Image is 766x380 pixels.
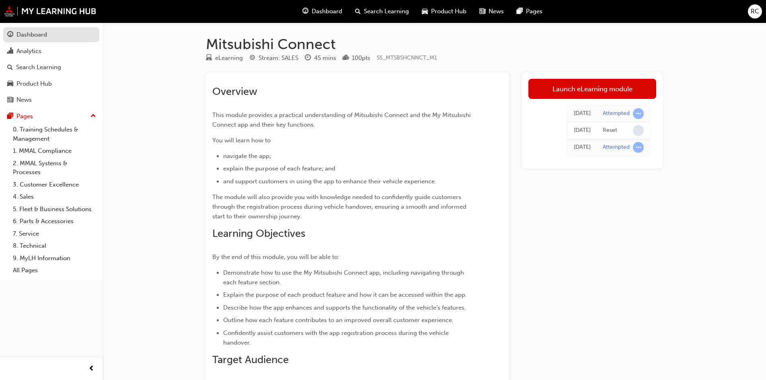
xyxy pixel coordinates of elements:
[305,55,311,62] span: clock-icon
[88,364,94,374] span: prev-icon
[574,109,591,118] div: Thu Aug 28 2025 12:53:52 GMT+1000 (Australian Eastern Standard Time)
[3,109,99,124] button: Pages
[603,144,630,151] div: Attempted
[10,179,99,191] a: 3. Customer Excellence
[223,152,271,160] span: navigate the app;
[343,53,370,63] div: Points
[10,123,99,145] a: 0. Training Schedules & Management
[748,4,762,18] button: RC
[510,3,549,20] a: pages-iconPages
[349,3,415,20] a: search-iconSearch Learning
[223,165,335,172] span: explain the purpose of each feature; and
[633,142,644,153] span: learningRecordVerb_ATTEMPT-icon
[16,63,61,72] div: Search Learning
[296,3,349,20] a: guage-iconDashboard
[10,215,99,228] a: 6. Parts & Accessories
[223,291,467,298] span: Explain the purpose of each product feature and how it can be accessed within the app.
[259,53,298,63] div: Stream: SALES
[206,55,212,62] span: learningResourceType_ELEARNING-icon
[574,126,591,135] div: Thu Aug 28 2025 12:53:50 GMT+1000 (Australian Eastern Standard Time)
[249,53,298,63] div: Stream
[10,157,99,179] a: 2. MMAL Systems & Processes
[223,316,454,324] span: Outline how each feature contributes to an improved overall customer experience.
[212,85,257,98] span: Overview
[16,47,41,56] div: Analytics
[212,227,305,240] span: Learning Objectives
[3,92,99,107] a: News
[364,7,409,16] span: Search Learning
[603,127,617,134] div: Reset
[10,264,99,277] a: All Pages
[3,27,99,42] a: Dashboard
[212,193,468,220] span: The module will also provide you with knowledge needed to confidently guide customers through the...
[633,108,644,119] span: learningRecordVerb_ATTEMPT-icon
[206,35,663,53] h1: Mitsubishi Connect
[223,178,436,185] span: and support customers in using the app to enhance their vehicle experience.
[574,143,591,152] div: Wed Aug 27 2025 10:25:22 GMT+1000 (Australian Eastern Standard Time)
[3,76,99,91] a: Product Hub
[7,80,13,88] span: car-icon
[751,7,759,16] span: RC
[312,7,342,16] span: Dashboard
[10,228,99,240] a: 7. Service
[7,97,13,104] span: news-icon
[223,329,450,346] span: Confidently assist customers with the app registration process during the vehicle handover.
[633,125,644,136] span: learningRecordVerb_NONE-icon
[16,79,52,88] div: Product Hub
[215,53,243,63] div: eLearning
[479,6,485,16] span: news-icon
[305,53,336,63] div: Duration
[16,95,32,105] div: News
[377,54,437,61] span: Learning resource code
[212,137,271,144] span: You will learn how to
[16,112,33,121] div: Pages
[3,26,99,109] button: DashboardAnalyticsSearch LearningProduct HubNews
[3,60,99,75] a: Search Learning
[422,6,428,16] span: car-icon
[206,53,243,63] div: Type
[355,6,361,16] span: search-icon
[223,304,466,311] span: Describe how the app enhances and supports the functionality of the vehicle’s features.
[7,113,13,120] span: pages-icon
[212,253,339,261] span: By the end of this module, you will be able to:
[212,111,472,128] span: This module provides a practical understanding of Mitsubishi Connect and the My Mitsubishi Connec...
[10,191,99,203] a: 4. Sales
[528,79,656,99] a: Launch eLearning module
[10,240,99,252] a: 8. Technical
[10,252,99,265] a: 9. MyLH Information
[10,203,99,216] a: 5. Fleet & Business Solutions
[10,145,99,157] a: 1. MMAL Compliance
[415,3,473,20] a: car-iconProduct Hub
[431,7,466,16] span: Product Hub
[517,6,523,16] span: pages-icon
[352,53,370,63] div: 100 pts
[223,269,466,286] span: Demonstrate how to use the My Mitsubishi Connect app, including navigating through each feature s...
[489,7,504,16] span: News
[526,7,542,16] span: Pages
[7,64,13,71] span: search-icon
[343,55,349,62] span: podium-icon
[249,55,255,62] span: target-icon
[7,48,13,55] span: chart-icon
[16,30,47,39] div: Dashboard
[4,6,97,16] img: mmal
[314,53,336,63] div: 45 mins
[3,44,99,59] a: Analytics
[603,110,630,117] div: Attempted
[7,31,13,39] span: guage-icon
[302,6,308,16] span: guage-icon
[212,353,289,366] span: Target Audience
[90,111,96,121] span: up-icon
[473,3,510,20] a: news-iconNews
